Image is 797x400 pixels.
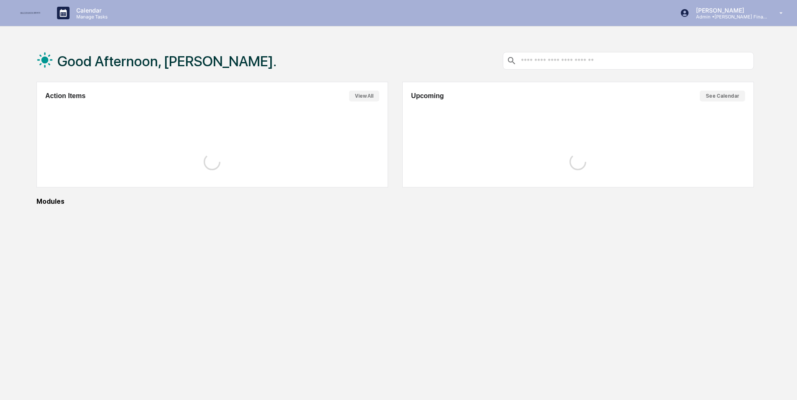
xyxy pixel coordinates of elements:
[45,92,85,100] h2: Action Items
[20,11,40,15] img: logo
[36,197,754,205] div: Modules
[349,91,379,101] button: View All
[57,53,277,70] h1: Good Afternoon, [PERSON_NAME].
[689,14,767,20] p: Admin • [PERSON_NAME] Financial
[689,7,767,14] p: [PERSON_NAME]
[411,92,444,100] h2: Upcoming
[700,91,745,101] button: See Calendar
[70,7,112,14] p: Calendar
[70,14,112,20] p: Manage Tasks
